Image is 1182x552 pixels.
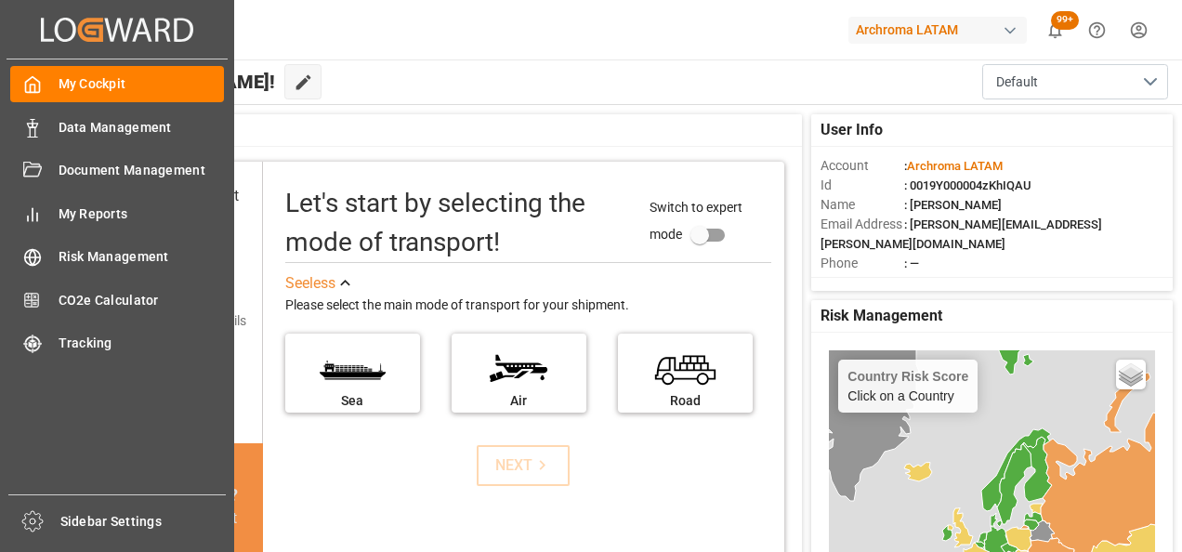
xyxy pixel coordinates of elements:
[821,215,904,234] span: Email Address
[59,161,225,180] span: Document Management
[1116,360,1146,389] a: Layers
[982,64,1168,99] button: open menu
[10,66,224,102] a: My Cockpit
[847,369,968,384] h4: Country Risk Score
[285,295,771,317] div: Please select the main mode of transport for your shipment.
[60,512,227,532] span: Sidebar Settings
[495,454,552,477] div: NEXT
[10,239,224,275] a: Risk Management
[59,74,225,94] span: My Cockpit
[848,17,1027,44] div: Archroma LATAM
[847,369,968,403] div: Click on a Country
[904,178,1031,192] span: : 0019Y000004zKhIQAU
[996,72,1038,92] span: Default
[904,198,1002,212] span: : [PERSON_NAME]
[821,273,904,293] span: Account Type
[130,311,246,331] div: Add shipping details
[461,391,577,411] div: Air
[10,152,224,189] a: Document Management
[907,159,1003,173] span: Archroma LATAM
[59,118,225,138] span: Data Management
[1034,9,1076,51] button: show 100 new notifications
[1076,9,1118,51] button: Help Center
[904,159,1003,173] span: :
[285,272,335,295] div: See less
[10,109,224,145] a: Data Management
[821,156,904,176] span: Account
[10,195,224,231] a: My Reports
[821,217,1102,251] span: : [PERSON_NAME][EMAIL_ADDRESS][PERSON_NAME][DOMAIN_NAME]
[295,391,411,411] div: Sea
[1051,11,1079,30] span: 99+
[59,291,225,310] span: CO2e Calculator
[650,200,742,242] span: Switch to expert mode
[821,119,883,141] span: User Info
[59,204,225,224] span: My Reports
[821,305,942,327] span: Risk Management
[848,12,1034,47] button: Archroma LATAM
[904,256,919,270] span: : —
[59,247,225,267] span: Risk Management
[821,176,904,195] span: Id
[10,325,224,361] a: Tracking
[285,184,632,262] div: Let's start by selecting the mode of transport!
[904,276,951,290] span: : Shipper
[821,254,904,273] span: Phone
[59,334,225,353] span: Tracking
[477,445,570,486] button: NEXT
[10,282,224,318] a: CO2e Calculator
[627,391,743,411] div: Road
[821,195,904,215] span: Name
